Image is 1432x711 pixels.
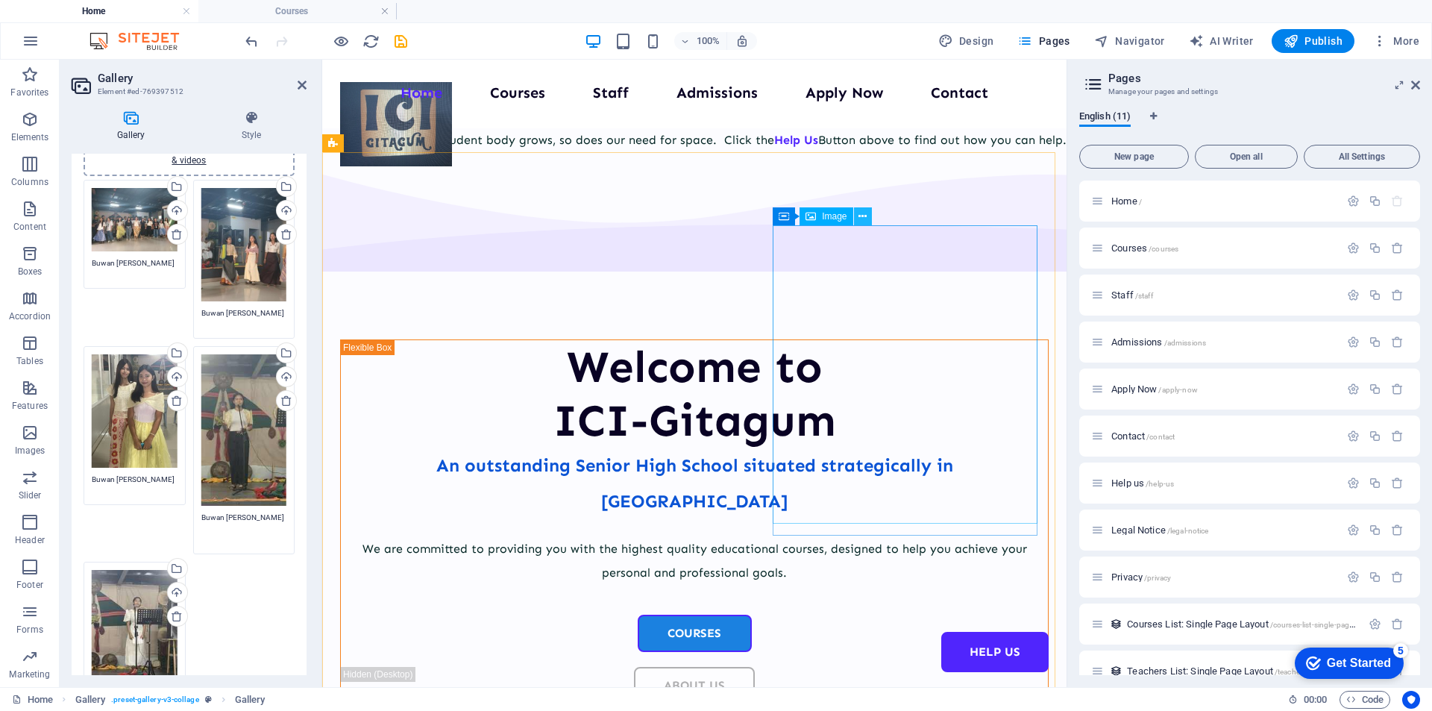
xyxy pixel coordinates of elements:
[13,221,46,233] p: Content
[12,7,121,39] div: Get Started 5 items remaining, 0% complete
[92,354,178,468] div: IMG_3874-qbuzEbR6oD6z8DIYrYMA6Q.JPEG
[1270,621,1376,629] span: /courses-list-single-page-layout
[1369,242,1381,254] div: Duplicate
[1146,433,1175,441] span: /contact
[1139,198,1142,206] span: /
[198,3,397,19] h4: Courses
[16,624,43,636] p: Forms
[1346,691,1384,709] span: Code
[1272,29,1354,53] button: Publish
[19,489,42,501] p: Slider
[75,691,106,709] span: Click to select. Double-click to edit
[12,400,48,412] p: Features
[1369,571,1381,583] div: Duplicate
[1107,243,1340,253] div: Courses/courses
[1079,145,1189,169] button: New page
[9,668,50,680] p: Marketing
[242,32,260,50] button: undo
[1369,524,1381,536] div: Duplicate
[932,29,1000,53] button: Design
[75,691,266,709] nav: breadcrumb
[1288,691,1328,709] h6: Session time
[243,33,260,50] i: Undo: Change gallery images (Ctrl+Z)
[1369,383,1381,395] div: Duplicate
[16,355,43,367] p: Tables
[235,691,266,709] span: Click to select. Double-click to edit
[92,188,178,252] div: 539400811_758117503504813_1705232385811426001_n-8CeuHO2KxVawTs92tL4lZQ.jpg
[392,33,409,50] i: Save (Ctrl+S)
[938,34,994,48] span: Design
[1369,618,1381,630] div: Settings
[1167,527,1209,535] span: /legal-notice
[1017,34,1070,48] span: Pages
[1340,691,1390,709] button: Code
[1146,480,1174,488] span: /help-us
[98,85,277,98] h3: Element #ed-769397512
[1310,152,1413,161] span: All Settings
[1079,110,1420,139] div: Language Tabs
[1391,242,1404,254] div: Remove
[98,72,307,85] h2: Gallery
[92,570,178,683] div: BuwanngWikastills15-NpbhbjZqgvA1GJr2nTSuSA.jpg
[1347,571,1360,583] div: Settings
[1135,292,1153,300] span: /staff
[1111,289,1153,301] span: Click to open page
[674,32,727,50] button: 100%
[1107,525,1340,535] div: Legal Notice/legal-notice
[1164,339,1207,347] span: /admissions
[1110,618,1122,630] div: This layout is used as a template for all items (e.g. a blog post) of this collection. The conten...
[1189,34,1254,48] span: AI Writer
[95,128,283,166] span: Drag files here, click to choose files or
[1366,29,1425,53] button: More
[11,176,48,188] p: Columns
[201,188,287,301] div: 540175882_1083211967292513_2440331090481512581_n-oa6Fs5iw9x-XBiIwHvShdw.jpg
[86,32,198,50] img: Editor Logo
[1391,571,1404,583] div: Remove
[1079,107,1131,128] span: English (11)
[1183,29,1260,53] button: AI Writer
[1202,152,1291,161] span: Open all
[1391,618,1404,630] div: Remove
[110,3,125,18] div: 5
[1108,72,1420,85] h2: Pages
[932,29,1000,53] div: Design (Ctrl+Alt+Y)
[201,354,287,506] div: BuwanngWikastills8-b5ovgGc6A8dCBOvYE3Xdlg.jpg
[196,110,307,142] h4: Style
[697,32,720,50] h6: 100%
[18,266,43,278] p: Boxes
[1391,195,1404,207] div: The startpage cannot be deleted
[1369,477,1381,489] div: Duplicate
[392,32,409,50] button: save
[1369,195,1381,207] div: Duplicate
[362,32,380,50] button: reload
[362,33,380,50] i: Reload page
[1369,336,1381,348] div: Duplicate
[1347,524,1360,536] div: Settings
[1111,383,1198,395] span: Click to open page
[1107,478,1340,488] div: Help us/help-us
[1144,574,1171,582] span: /privacy
[1372,34,1419,48] span: More
[735,34,749,48] i: On resize automatically adjust zoom level to fit chosen device.
[111,691,198,709] span: . preset-gallery-v3-collage
[44,16,108,30] div: Get Started
[1086,152,1182,161] span: New page
[1275,668,1383,676] span: /teachers-list-single-page-layout
[1391,524,1404,536] div: Remove
[1108,85,1390,98] h3: Manage your pages and settings
[1111,336,1206,348] span: Click to open page
[1149,245,1178,253] span: /courses
[1107,196,1340,206] div: Home/
[15,445,45,457] p: Images
[95,142,283,166] a: select files from Files or our free stock photos & videos
[1347,195,1360,207] div: Settings
[1195,145,1298,169] button: Open all
[11,131,49,143] p: Elements
[1127,618,1376,630] span: Click to open page
[1122,666,1361,676] div: Teachers List: Single Page Layout/teachers-list-single-page-layout
[1347,430,1360,442] div: Settings
[1158,386,1197,394] span: /apply-now
[1110,665,1122,677] div: This layout is used as a template for all items (e.g. a blog post) of this collection. The conten...
[1284,34,1342,48] span: Publish
[1107,384,1340,394] div: Apply Now/apply-now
